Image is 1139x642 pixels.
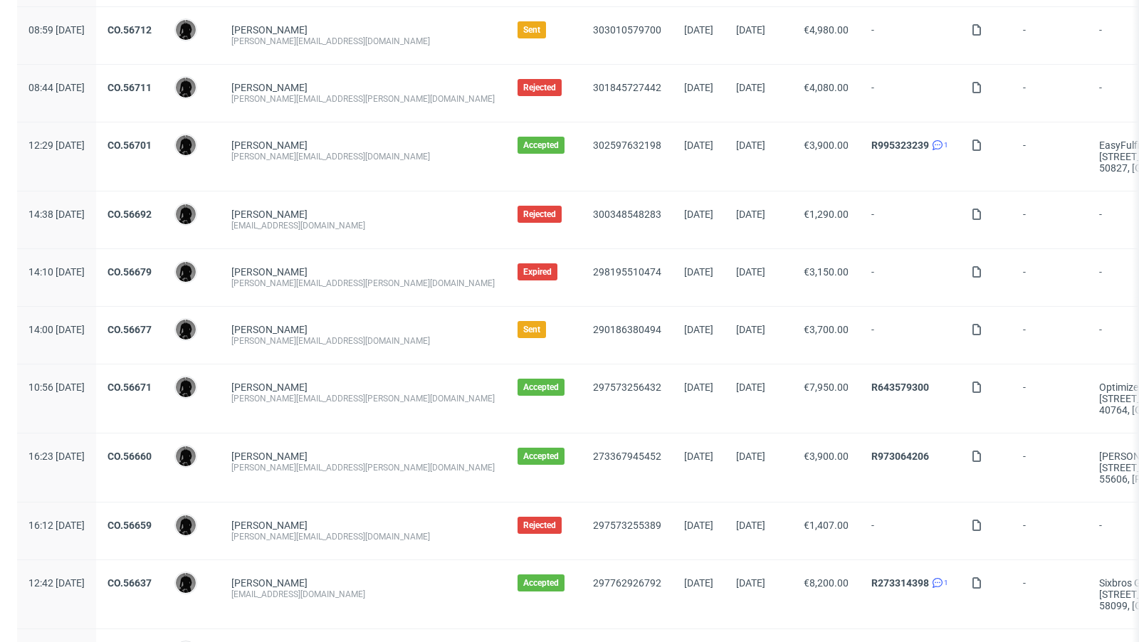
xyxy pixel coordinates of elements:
[736,520,765,531] span: [DATE]
[736,266,765,278] span: [DATE]
[871,324,948,347] span: -
[1023,140,1076,174] span: -
[684,266,713,278] span: [DATE]
[231,278,495,289] div: [PERSON_NAME][EMAIL_ADDRESS][PERSON_NAME][DOMAIN_NAME]
[28,24,85,36] span: 08:59 [DATE]
[523,140,559,151] span: Accepted
[736,24,765,36] span: [DATE]
[1023,451,1076,485] span: -
[231,462,495,473] div: [PERSON_NAME][EMAIL_ADDRESS][PERSON_NAME][DOMAIN_NAME]
[736,324,765,335] span: [DATE]
[1023,24,1076,47] span: -
[28,451,85,462] span: 16:23 [DATE]
[176,20,196,40] img: Dawid Urbanowicz
[107,520,152,531] a: CO.56659
[176,204,196,224] img: Dawid Urbanowicz
[593,209,661,220] a: 300348548283
[929,140,948,151] a: 1
[176,515,196,535] img: Dawid Urbanowicz
[684,209,713,220] span: [DATE]
[176,262,196,282] img: Dawid Urbanowicz
[107,381,152,393] a: CO.56671
[176,320,196,340] img: Dawid Urbanowicz
[929,577,948,589] a: 1
[231,82,308,93] a: [PERSON_NAME]
[523,324,540,335] span: Sent
[1023,520,1076,542] span: -
[871,451,929,462] a: R973064206
[871,140,929,151] a: R995323239
[804,577,849,589] span: €8,200.00
[523,520,556,531] span: Rejected
[684,82,713,93] span: [DATE]
[1023,381,1076,416] span: -
[593,520,661,531] a: 297573255389
[231,531,495,542] div: [PERSON_NAME][EMAIL_ADDRESS][DOMAIN_NAME]
[107,451,152,462] a: CO.56660
[1023,324,1076,347] span: -
[28,324,85,335] span: 14:00 [DATE]
[804,266,849,278] span: €3,150.00
[28,82,85,93] span: 08:44 [DATE]
[523,451,559,462] span: Accepted
[736,209,765,220] span: [DATE]
[593,24,661,36] a: 303010579700
[944,140,948,151] span: 1
[231,209,308,220] a: [PERSON_NAME]
[231,140,308,151] a: [PERSON_NAME]
[107,82,152,93] a: CO.56711
[804,324,849,335] span: €3,700.00
[231,393,495,404] div: [PERSON_NAME][EMAIL_ADDRESS][PERSON_NAME][DOMAIN_NAME]
[736,577,765,589] span: [DATE]
[28,381,85,393] span: 10:56 [DATE]
[871,209,948,231] span: -
[684,577,713,589] span: [DATE]
[231,24,308,36] a: [PERSON_NAME]
[804,451,849,462] span: €3,900.00
[176,573,196,593] img: Dawid Urbanowicz
[231,151,495,162] div: [PERSON_NAME][EMAIL_ADDRESS][DOMAIN_NAME]
[523,209,556,220] span: Rejected
[593,451,661,462] a: 273367945452
[804,381,849,393] span: €7,950.00
[593,140,661,151] a: 302597632198
[28,209,85,220] span: 14:38 [DATE]
[107,577,152,589] a: CO.56637
[804,209,849,220] span: €1,290.00
[1023,82,1076,105] span: -
[871,24,948,47] span: -
[231,335,495,347] div: [PERSON_NAME][EMAIL_ADDRESS][DOMAIN_NAME]
[593,82,661,93] a: 301845727442
[176,135,196,155] img: Dawid Urbanowicz
[593,577,661,589] a: 297762926792
[1023,577,1076,611] span: -
[804,140,849,151] span: €3,900.00
[231,381,308,393] a: [PERSON_NAME]
[231,324,308,335] a: [PERSON_NAME]
[523,266,552,278] span: Expired
[593,266,661,278] a: 298195510474
[871,577,929,589] a: R273314398
[231,93,495,105] div: [PERSON_NAME][EMAIL_ADDRESS][PERSON_NAME][DOMAIN_NAME]
[736,82,765,93] span: [DATE]
[28,577,85,589] span: 12:42 [DATE]
[107,266,152,278] a: CO.56679
[107,140,152,151] a: CO.56701
[684,451,713,462] span: [DATE]
[593,324,661,335] a: 290186380494
[176,377,196,397] img: Dawid Urbanowicz
[1023,266,1076,289] span: -
[28,520,85,531] span: 16:12 [DATE]
[28,140,85,151] span: 12:29 [DATE]
[231,589,495,600] div: [EMAIL_ADDRESS][DOMAIN_NAME]
[107,24,152,36] a: CO.56712
[231,520,308,531] a: [PERSON_NAME]
[684,520,713,531] span: [DATE]
[944,577,948,589] span: 1
[231,266,308,278] a: [PERSON_NAME]
[231,577,308,589] a: [PERSON_NAME]
[804,520,849,531] span: €1,407.00
[736,381,765,393] span: [DATE]
[684,381,713,393] span: [DATE]
[804,24,849,36] span: €4,980.00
